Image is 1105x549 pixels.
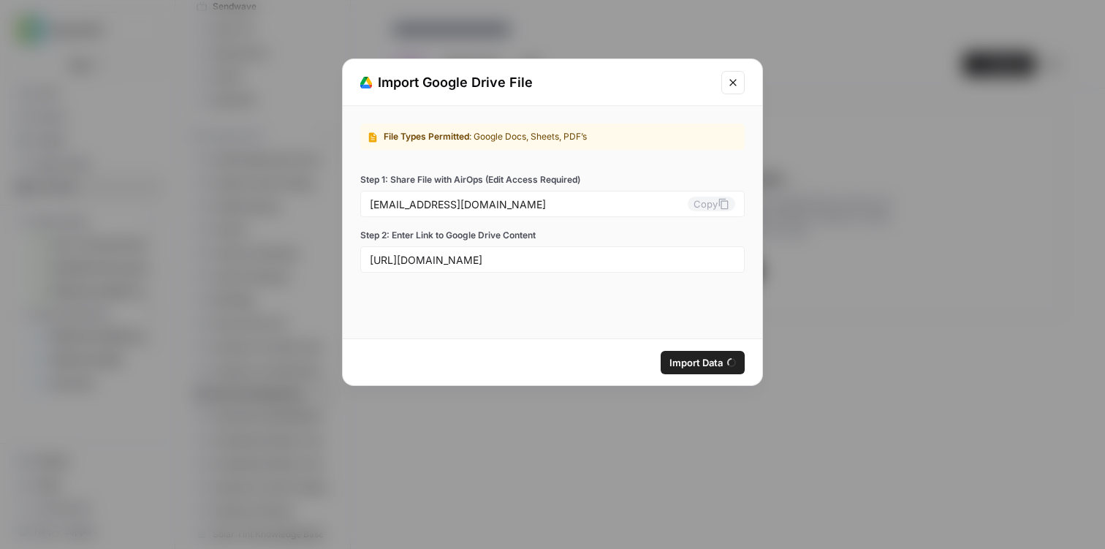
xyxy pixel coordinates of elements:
[370,253,735,266] input: e.g: https://docs.google.com/spreadsheets/d/example/edit?usp=sharing
[360,229,745,242] label: Step 2: Enter Link to Google Drive Content
[688,197,735,211] button: Copy
[669,355,723,370] span: Import Data
[360,72,713,93] div: Import Google Drive File
[469,131,587,142] span: : Google Docs, Sheets, PDF’s
[360,173,745,186] label: Step 1: Share File with AirOps (Edit Access Required)
[721,71,745,94] button: Close modal
[384,131,469,142] span: File Types Permitted
[661,351,745,374] button: Import Data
